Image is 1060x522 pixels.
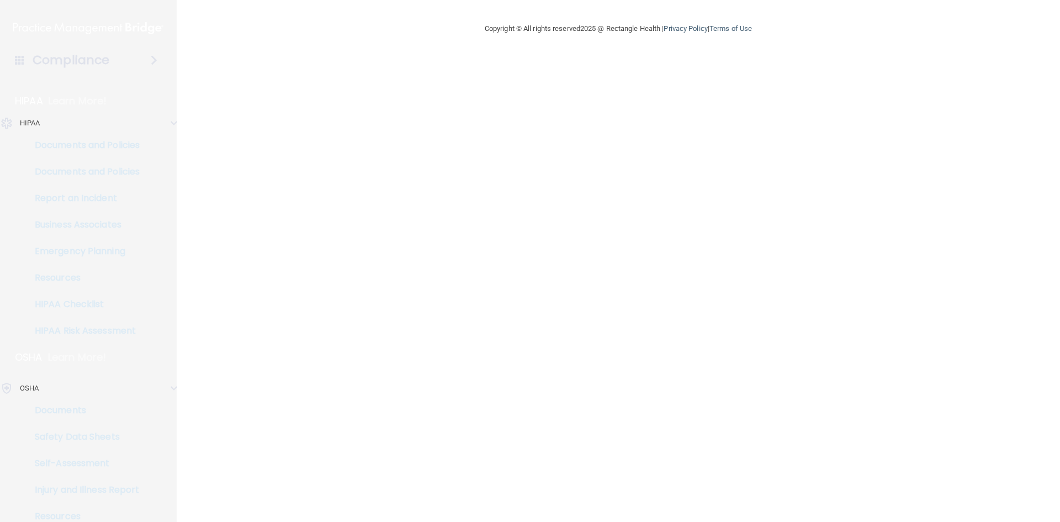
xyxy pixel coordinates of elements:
[7,431,158,442] p: Safety Data Sheets
[664,24,707,33] a: Privacy Policy
[33,52,109,68] h4: Compliance
[7,405,158,416] p: Documents
[7,246,158,257] p: Emergency Planning
[13,17,163,39] img: PMB logo
[7,458,158,469] p: Self-Assessment
[7,272,158,283] p: Resources
[49,94,107,108] p: Learn More!
[7,219,158,230] p: Business Associates
[7,325,158,336] p: HIPAA Risk Assessment
[15,351,43,364] p: OSHA
[7,193,158,204] p: Report an Incident
[15,94,43,108] p: HIPAA
[7,484,158,495] p: Injury and Illness Report
[709,24,752,33] a: Terms of Use
[20,117,40,130] p: HIPAA
[7,511,158,522] p: Resources
[48,351,107,364] p: Learn More!
[7,166,158,177] p: Documents and Policies
[20,382,39,395] p: OSHA
[417,11,820,46] div: Copyright © All rights reserved 2025 @ Rectangle Health | |
[7,299,158,310] p: HIPAA Checklist
[7,140,158,151] p: Documents and Policies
